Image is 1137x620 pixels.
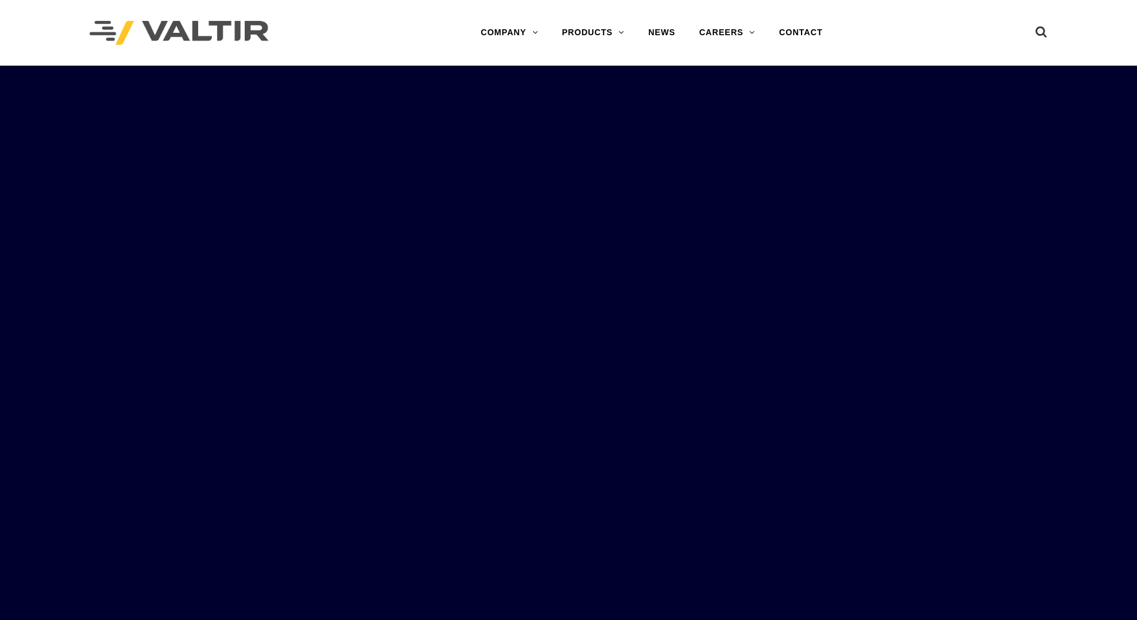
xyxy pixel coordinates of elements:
[636,21,687,45] a: NEWS
[469,21,550,45] a: COMPANY
[767,21,834,45] a: CONTACT
[550,21,636,45] a: PRODUCTS
[687,21,767,45] a: CAREERS
[90,21,269,45] img: Valtir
